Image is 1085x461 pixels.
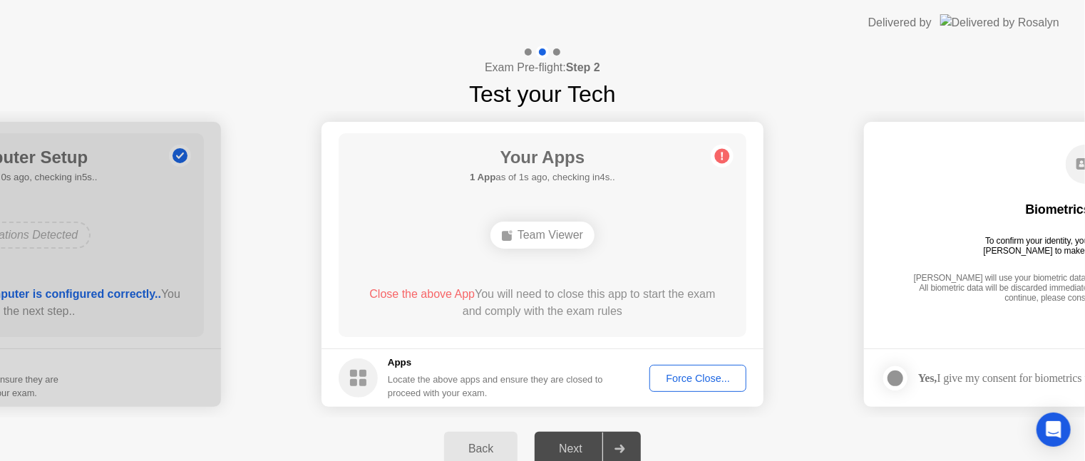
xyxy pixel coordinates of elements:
h1: Test your Tech [469,77,616,111]
div: Force Close... [654,373,741,384]
div: Locate the above apps and ensure they are closed to proceed with your exam. [388,373,604,400]
div: Next [539,442,602,455]
span: Close the above App [369,288,475,300]
div: You will need to close this app to start the exam and comply with the exam rules [359,286,726,320]
h4: Exam Pre-flight: [485,59,600,76]
h1: Your Apps [470,145,615,170]
img: Delivered by Rosalyn [940,14,1059,31]
button: Force Close... [649,365,746,392]
b: 1 App [470,172,495,182]
h5: Apps [388,356,604,370]
div: Back [448,442,513,455]
b: Step 2 [566,61,600,73]
div: Delivered by [868,14,932,31]
strong: Yes, [918,372,937,384]
h5: as of 1s ago, checking in4s.. [470,170,615,185]
div: Team Viewer [490,222,595,249]
div: Open Intercom Messenger [1037,413,1071,447]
